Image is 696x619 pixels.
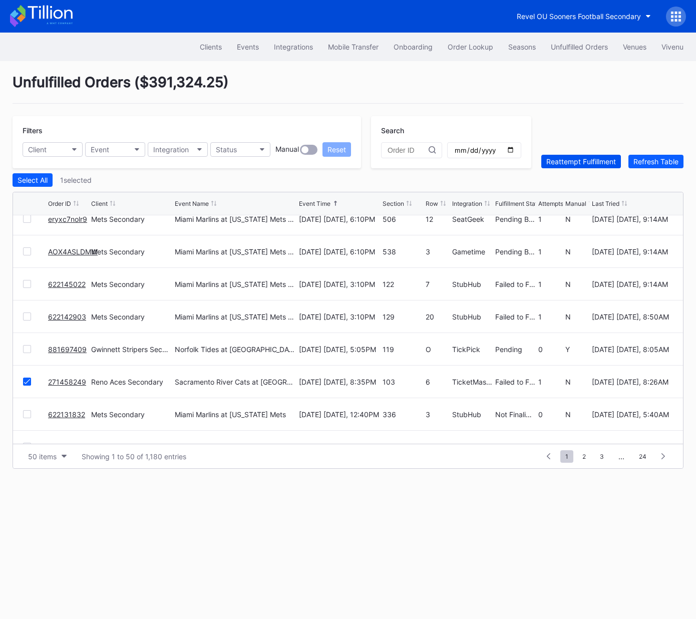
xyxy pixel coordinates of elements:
div: 1 [538,247,563,256]
span: 1 [560,450,573,463]
button: Vivenu [654,38,691,56]
div: [DATE] [DATE], 5:40AM [592,410,673,419]
div: N [565,313,590,321]
a: 881697409 [48,345,87,354]
div: 7 [426,280,450,288]
a: 622145022 [48,280,86,288]
div: [DATE] [DATE], 9:14AM [592,280,673,288]
button: Client [23,142,83,157]
div: Refresh Table [633,157,678,166]
div: 12 [426,215,450,223]
div: Pending Barcode Validation [495,247,536,256]
button: Seasons [501,38,543,56]
div: Sacramento River Cats at [GEOGRAPHIC_DATA] Aces [175,378,296,386]
div: Last Tried [592,200,619,207]
div: 129 [383,313,423,321]
div: Reset [327,145,346,154]
div: 119 [383,345,423,354]
div: SeatGeek [452,215,493,223]
button: Onboarding [386,38,440,56]
a: eryxc7nolr9 [48,215,87,223]
div: Mets Secondary [91,410,172,419]
div: 20 [426,313,450,321]
div: Failed to Fulfill [495,313,536,321]
div: Not Finalized [495,410,536,419]
div: 0 [538,410,563,419]
div: Events [237,43,259,51]
div: Miami Marlins at [US_STATE] Mets ([PERSON_NAME] Giveaway) [175,313,296,321]
div: Miami Marlins at [US_STATE] Mets [175,410,286,419]
div: 1 [538,313,563,321]
div: Revel OU Sooners Football Secondary [517,12,641,21]
div: Fulfillment Status [495,200,544,207]
button: Order Lookup [440,38,501,56]
div: [DATE] [DATE], 9:14AM [592,247,673,256]
div: 6 [426,378,450,386]
div: Manual [275,145,299,155]
button: Status [210,142,270,157]
div: N [565,410,590,419]
div: Client [91,200,108,207]
div: Select All [18,176,48,184]
button: Events [229,38,266,56]
button: 50 items [23,450,72,463]
div: 0 [538,345,563,354]
div: Gametime [452,247,493,256]
div: 3 [426,247,450,256]
button: Mobile Transfer [320,38,386,56]
div: Event [91,145,109,154]
div: Event Name [175,200,209,207]
div: Clients [200,43,222,51]
div: [DATE] [DATE], 5:05PM [299,345,380,354]
div: 103 [383,378,423,386]
button: Venues [615,38,654,56]
div: Row [426,200,438,207]
div: Pending [495,345,536,354]
div: Unfulfilled Orders [551,43,608,51]
div: Gwinnett Stripers Secondary [91,345,172,354]
button: Refresh Table [628,155,683,168]
div: Mobile Transfer [328,43,379,51]
div: Search [381,126,521,135]
button: Clients [192,38,229,56]
div: Vivenu [661,43,683,51]
div: 1 [538,378,563,386]
div: Miami Marlins at [US_STATE] Mets [175,443,286,451]
button: Select All [13,173,53,187]
div: 506 [383,215,423,223]
div: 1 [538,280,563,288]
span: 2 [577,450,591,463]
div: Manual [565,200,586,207]
div: [DATE] [DATE], 6:10PM [299,215,380,223]
a: 271458821 [48,443,85,451]
div: StubHub [452,313,493,321]
div: Integration [153,145,189,154]
div: Attempts [538,200,563,207]
div: [DATE] [DATE], 6:10PM [299,247,380,256]
div: Failed to Fulfill [495,378,536,386]
div: Client [28,145,47,154]
div: Showing 1 to 50 of 1,180 entries [82,452,186,461]
div: 2 [426,443,450,451]
div: Failed to Fulfill [495,280,536,288]
a: 622142903 [48,313,86,321]
div: Failed to Fulfill [495,443,536,451]
div: 1 [538,215,563,223]
div: Section [383,200,404,207]
div: N [565,280,590,288]
a: Unfulfilled Orders [543,38,615,56]
div: Norfolk Tides at [GEOGRAPHIC_DATA] [175,345,296,354]
span: 3 [595,450,609,463]
div: Miami Marlins at [US_STATE] Mets ([PERSON_NAME] Giveaway) [175,280,296,288]
a: Integrations [266,38,320,56]
div: 3 [426,410,450,419]
div: ... [611,452,632,461]
div: 538 [383,247,423,256]
div: 122 [383,280,423,288]
div: StubHub [452,280,493,288]
div: [DATE] [DATE], 8:35PM [299,378,380,386]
